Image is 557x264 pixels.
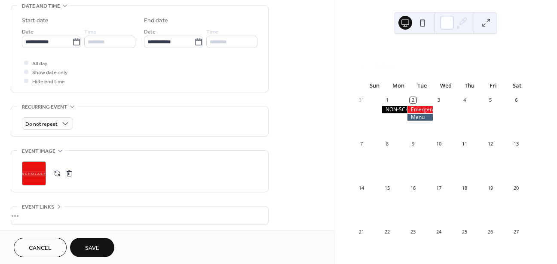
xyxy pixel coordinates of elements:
div: 16 [410,185,416,191]
span: Do not repeat [25,119,58,129]
span: Show date only [32,68,67,77]
span: Time [206,27,218,36]
div: 4 [461,97,468,103]
div: 18 [461,185,468,191]
div: 3 [435,97,442,103]
div: Thu [458,77,481,94]
div: 31 [358,97,365,103]
div: Start date [22,16,49,25]
span: Date and time [22,2,60,11]
div: 14 [358,185,365,191]
button: Cancel [14,238,67,257]
span: Save [85,244,99,253]
span: Event image [22,147,55,156]
span: Cancel [29,244,52,253]
div: 9 [410,141,416,147]
div: 15 [384,185,391,191]
div: 6 [513,97,519,103]
div: 17 [435,185,442,191]
span: Date [144,27,156,36]
span: Hide end time [32,77,65,86]
div: 11 [461,141,468,147]
div: Tue [410,77,434,94]
div: Sun [363,77,386,94]
span: All day [32,59,47,68]
div: 21 [358,229,365,235]
span: Event links [22,203,54,212]
div: Emergency Food Kits are Due Today! [407,106,433,113]
div: Sat [505,77,529,94]
div: 13 [513,141,519,147]
div: End date [144,16,168,25]
div: ••• [11,206,268,225]
div: 2 [410,97,416,103]
div: Menu [407,114,433,121]
span: Recurring event [22,103,67,112]
div: ; [22,161,46,185]
div: 24 [435,229,442,235]
div: 7 [358,141,365,147]
div: 27 [513,229,519,235]
div: 25 [461,229,468,235]
div: 26 [487,229,493,235]
div: Mon [386,77,410,94]
div: 8 [384,141,391,147]
div: [DATE] [356,46,536,56]
div: 10 [435,141,442,147]
button: Save [70,238,114,257]
div: Wed [434,77,458,94]
div: 12 [487,141,493,147]
span: Date [22,27,34,36]
div: Fri [481,77,505,94]
div: 1 [384,97,391,103]
div: 23 [410,229,416,235]
div: 20 [513,185,519,191]
div: NON-SCHOOL DAY [382,106,407,113]
div: 5 [487,97,493,103]
div: 19 [487,185,493,191]
span: Time [84,27,96,36]
div: 22 [384,229,391,235]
